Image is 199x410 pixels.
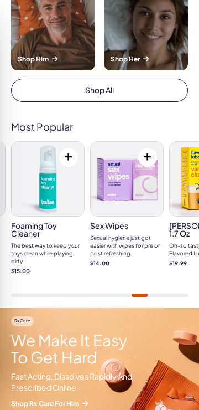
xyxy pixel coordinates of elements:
[11,399,138,408] a: Shop Rx Care For Him
[11,371,138,393] p: Fast Acting, Dissolves Rapidly And Prescribed Online
[11,79,188,102] a: Shop All
[11,141,85,275] a: Foaming Toy Cleaner Foaming Toy Cleaner The best way to keep your toys clean while playing dirty ...
[11,316,34,326] span: Rx Care
[11,242,85,265] div: The best way to keep your toys clean while playing dirty
[91,142,163,216] img: sex wipes
[11,267,85,275] strong: $15.00
[90,259,164,267] strong: $14.00
[90,141,164,267] a: sex wipes sex wipes Sexual hygiene just got easier with wipes for pre or post refreshing $14.00
[90,234,164,257] div: Sexual hygiene just got easier with wipes for pre or post refreshing
[90,222,164,229] h3: sex wipes
[11,222,85,237] h3: Foaming Toy Cleaner
[18,54,88,64] p: Shop Him
[12,142,84,216] img: Foaming Toy Cleaner
[11,332,138,366] h2: We Make It Easy To Get Hard
[111,54,181,64] p: Shop Her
